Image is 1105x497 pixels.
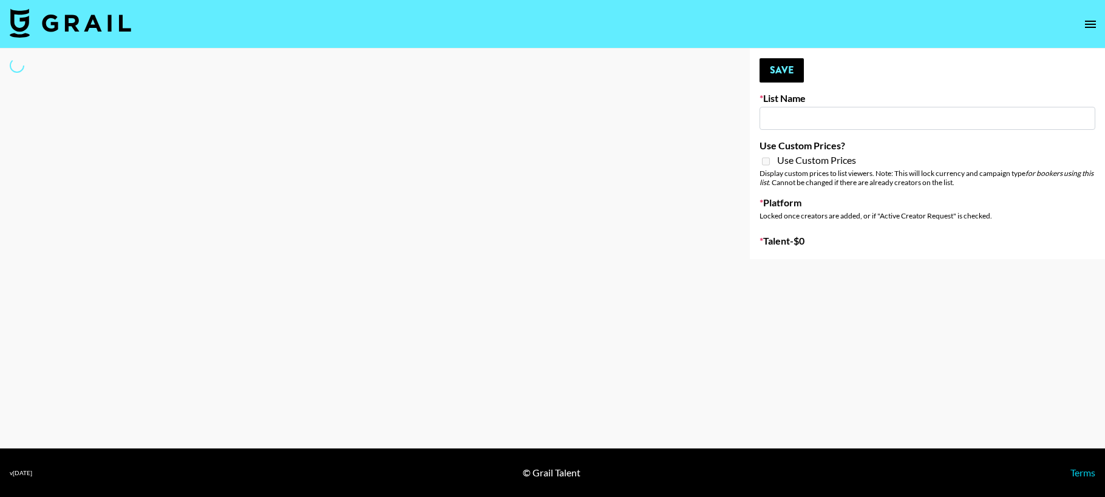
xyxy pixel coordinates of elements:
label: Platform [760,197,1095,209]
em: for bookers using this list [760,169,1093,187]
div: © Grail Talent [523,467,580,479]
button: Save [760,58,804,83]
div: Display custom prices to list viewers. Note: This will lock currency and campaign type . Cannot b... [760,169,1095,187]
label: Use Custom Prices? [760,140,1095,152]
a: Terms [1070,467,1095,478]
label: List Name [760,92,1095,104]
div: v [DATE] [10,469,32,477]
button: open drawer [1078,12,1103,36]
span: Use Custom Prices [777,154,856,166]
img: Grail Talent [10,8,131,38]
label: Talent - $ 0 [760,235,1095,247]
div: Locked once creators are added, or if "Active Creator Request" is checked. [760,211,1095,220]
